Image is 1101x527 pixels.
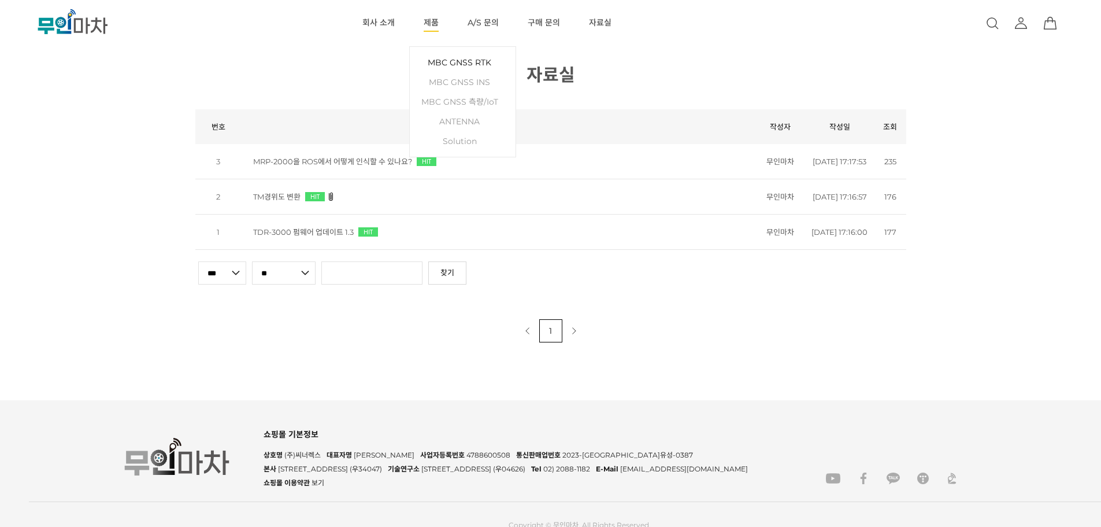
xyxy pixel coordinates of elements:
[516,319,539,342] a: 이전 페이지
[428,261,466,285] a: 찾기
[527,64,575,86] font: 자료실
[756,144,805,179] td: 무인마차
[264,465,276,473] span: 본사
[216,157,220,166] span: 3
[596,465,618,473] span: E-Mail
[420,451,465,459] span: 사업자등록번호
[756,109,805,144] th: 작성자
[417,157,436,166] img: HIT
[620,465,748,473] span: [EMAIL_ADDRESS][DOMAIN_NAME]
[562,319,585,342] a: 다음 페이지
[358,227,378,237] img: HIT
[284,451,321,459] span: (주)씨너렉스
[416,92,510,112] a: MBC GNSS 측량/IoT
[217,227,220,237] span: 1
[278,465,382,473] span: [STREET_ADDRESS] (우34047)
[388,465,420,473] span: 기술연구소
[756,215,805,250] td: 무인마차
[531,465,542,473] span: Tel
[805,215,874,250] td: [DATE] 17:16:00
[852,473,875,484] a: facebook
[416,131,510,151] a: Solution
[543,465,590,473] span: 02) 2088-1182
[820,473,846,484] a: youtube
[805,179,874,215] td: [DATE] 17:16:57
[911,473,935,484] a: tistory
[264,478,324,487] a: 쇼핑몰 이용약관 보기
[516,451,561,459] span: 통신판매업번호
[328,193,334,201] img: 파일첨부
[195,109,242,144] th: 번호
[805,144,874,179] td: [DATE] 17:17:53
[756,179,805,215] td: 무인마차
[216,192,220,201] span: 2
[562,451,693,459] span: 2023-[GEOGRAPHIC_DATA]유성-0387
[805,109,874,144] th: 작성일
[354,451,414,459] span: [PERSON_NAME]
[421,465,525,473] span: [STREET_ADDRESS] (우04626)
[264,478,310,487] span: 쇼핑몰 이용약관
[416,53,510,72] a: MBC GNSS RTK
[305,192,325,201] img: HIT
[874,109,906,144] th: 조회
[312,478,324,487] span: 보기
[253,157,412,166] a: MRP-2000을 ROS에서 어떻게 인식할 수 있나요?
[327,451,352,459] span: 대표자명
[874,179,906,215] td: 176
[874,215,906,250] td: 177
[253,192,301,201] a: TM경위도 변환
[253,227,354,237] a: TDR-3000 펌웨어 업데이트 1.3
[940,473,958,484] a: synerex
[242,109,756,144] th: 제목
[416,112,510,131] a: ANTENNA
[264,426,814,443] div: 쇼핑몰 기본정보
[466,451,510,459] span: 4788600508
[416,72,510,92] a: MBC GNSS INS
[881,473,906,484] a: kakao
[539,319,562,342] a: 1
[264,451,283,459] span: 상호명
[874,144,906,179] td: 235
